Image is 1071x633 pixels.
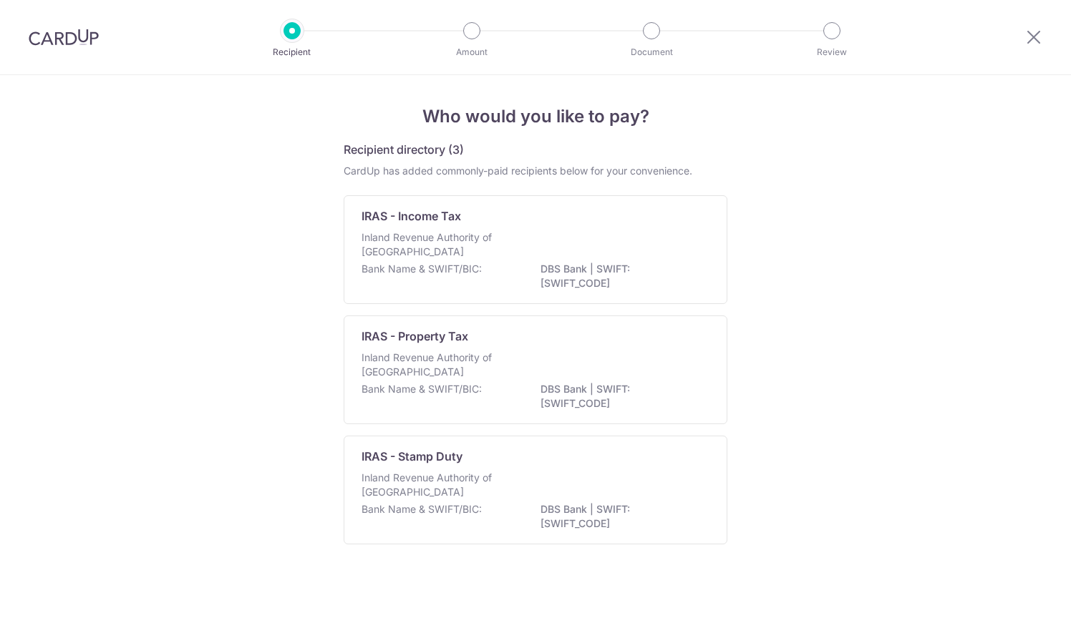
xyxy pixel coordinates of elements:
[239,45,345,59] p: Recipient
[344,104,727,129] h4: Who would you like to pay?
[362,230,513,259] p: Inland Revenue Authority of [GEOGRAPHIC_DATA]
[362,328,468,345] p: IRAS - Property Tax
[541,382,701,411] p: DBS Bank | SWIFT: [SWIFT_CODE]
[362,262,482,276] p: Bank Name & SWIFT/BIC:
[362,382,482,396] p: Bank Name & SWIFT/BIC:
[541,262,701,290] p: DBS Bank | SWIFT: [SWIFT_CODE]
[541,502,701,531] p: DBS Bank | SWIFT: [SWIFT_CODE]
[362,448,462,465] p: IRAS - Stamp Duty
[362,207,461,225] p: IRAS - Income Tax
[419,45,525,59] p: Amount
[362,350,513,379] p: Inland Revenue Authority of [GEOGRAPHIC_DATA]
[344,164,727,178] div: CardUp has added commonly-paid recipients below for your convenience.
[362,502,482,516] p: Bank Name & SWIFT/BIC:
[779,45,885,59] p: Review
[598,45,704,59] p: Document
[362,471,513,499] p: Inland Revenue Authority of [GEOGRAPHIC_DATA]
[29,29,99,46] img: CardUp
[344,141,464,158] h5: Recipient directory (3)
